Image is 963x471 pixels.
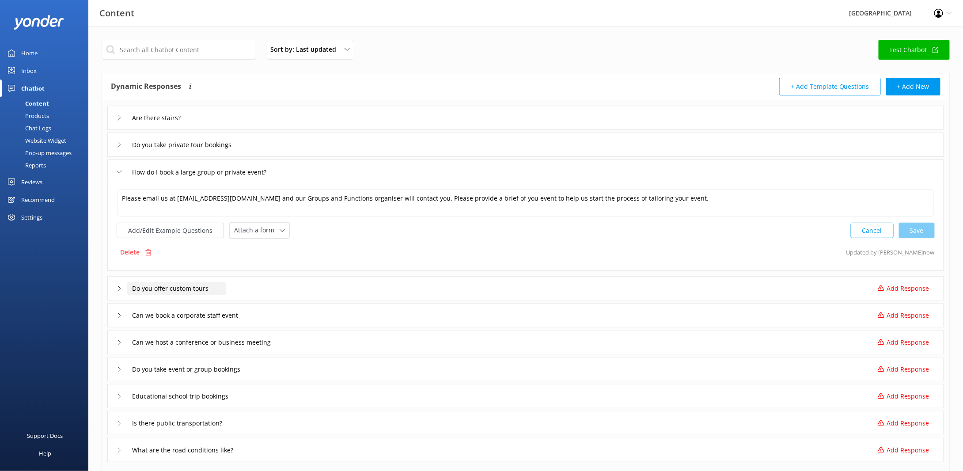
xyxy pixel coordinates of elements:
div: Chat Logs [5,122,51,134]
button: + Add New [886,78,940,95]
a: Products [5,110,88,122]
div: Inbox [21,62,37,80]
div: Help [39,444,51,462]
a: Test Chatbot [879,40,950,60]
p: Delete [120,247,140,257]
p: Add Response [887,338,929,347]
input: Search all Chatbot Content [102,40,256,60]
p: Add Response [887,445,929,455]
a: Pop-up messages [5,147,88,159]
a: Website Widget [5,134,88,147]
p: Add Response [887,311,929,320]
p: Add Response [887,365,929,374]
div: Recommend [21,191,55,209]
div: Products [5,110,49,122]
span: Attach a form [234,225,280,235]
img: yonder-white-logo.png [13,15,64,30]
div: Pop-up messages [5,147,72,159]
a: Reports [5,159,88,171]
h3: Content [99,6,134,20]
div: Support Docs [27,427,63,444]
span: Sort by: Last updated [270,45,341,54]
p: Add Response [887,391,929,401]
div: Content [5,97,49,110]
h4: Dynamic Responses [111,78,181,95]
p: Add Response [887,284,929,293]
div: Settings [21,209,42,226]
p: Add Response [887,418,929,428]
a: Chat Logs [5,122,88,134]
div: Home [21,44,38,62]
button: + Add Template Questions [779,78,881,95]
textarea: Please email us at [EMAIL_ADDRESS][DOMAIN_NAME] and our Groups and Functions organiser will conta... [117,189,934,217]
a: Content [5,97,88,110]
div: Website Widget [5,134,66,147]
p: Updated by [PERSON_NAME] now [846,244,935,261]
div: Reports [5,159,46,171]
div: Chatbot [21,80,45,97]
div: Reviews [21,173,42,191]
button: Add/Edit Example Questions [117,223,224,238]
button: Cancel [851,223,894,238]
